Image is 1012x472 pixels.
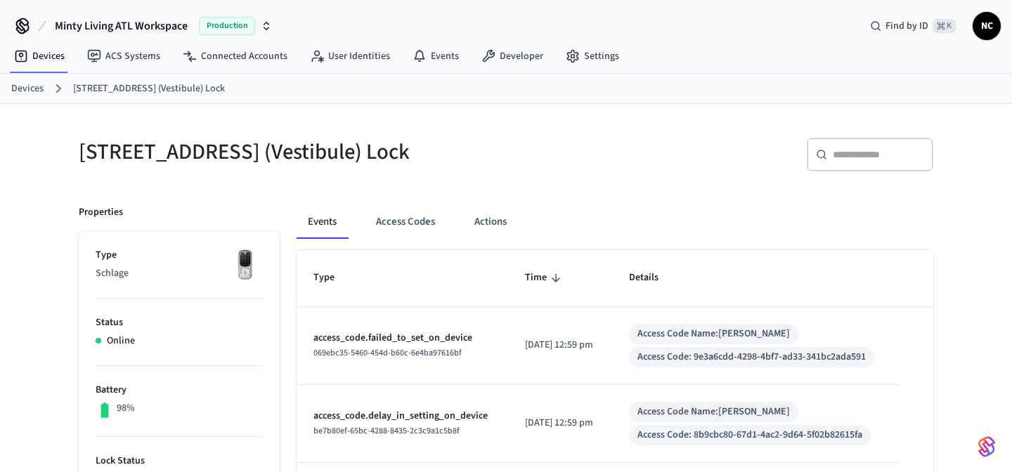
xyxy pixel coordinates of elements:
[79,138,498,166] h5: [STREET_ADDRESS] (Vestibule) Lock
[525,416,595,431] p: [DATE] 12:59 pm
[974,13,999,39] span: NC
[55,18,188,34] span: Minty Living ATL Workspace
[313,267,353,289] span: Type
[79,205,123,220] p: Properties
[365,205,446,239] button: Access Codes
[96,315,263,330] p: Status
[463,205,518,239] button: Actions
[978,435,995,458] img: SeamLogoGradient.69752ec5.svg
[171,44,299,69] a: Connected Accounts
[313,425,460,437] span: be7b80ef-65bc-4288-8435-2c3c9a1c5b8f
[470,44,554,69] a: Developer
[199,17,255,35] span: Production
[3,44,76,69] a: Devices
[73,81,225,96] a: [STREET_ADDRESS] (Vestibule) Lock
[859,13,967,39] div: Find by ID⌘ K
[637,405,790,419] div: Access Code Name: [PERSON_NAME]
[933,19,956,33] span: ⌘ K
[313,331,491,346] p: access_code.failed_to_set_on_device
[297,205,933,239] div: ant example
[525,267,565,289] span: Time
[313,409,491,424] p: access_code.delay_in_setting_on_device
[299,44,401,69] a: User Identities
[885,19,928,33] span: Find by ID
[313,347,462,359] span: 069ebc35-5460-454d-b60c-6e4ba97616bf
[297,205,348,239] button: Events
[107,334,135,348] p: Online
[637,428,862,442] div: Access Code: 8b9cbc80-67d1-4ac2-9d64-5f02b82615fa
[117,401,135,416] p: 98%
[401,44,470,69] a: Events
[637,327,790,341] div: Access Code Name: [PERSON_NAME]
[525,338,595,353] p: [DATE] 12:59 pm
[637,350,866,365] div: Access Code: 9e3a6cdd-4298-4bf7-ad33-341bc2ada591
[629,267,677,289] span: Details
[228,248,263,283] img: Yale Assure Touchscreen Wifi Smart Lock, Satin Nickel, Front
[76,44,171,69] a: ACS Systems
[96,383,263,398] p: Battery
[96,454,263,468] p: Lock Status
[96,248,263,263] p: Type
[973,12,1001,40] button: NC
[11,81,44,96] a: Devices
[554,44,630,69] a: Settings
[96,266,263,281] p: Schlage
